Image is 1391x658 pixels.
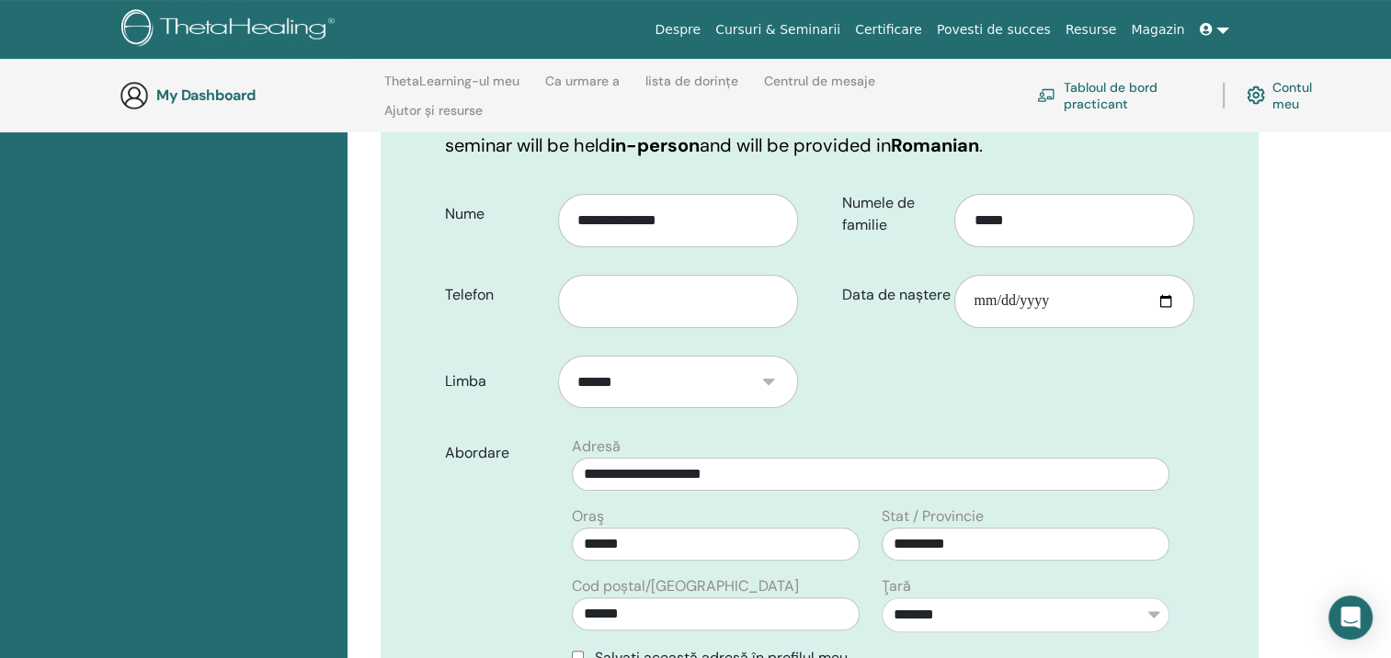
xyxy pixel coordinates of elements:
[1058,13,1124,47] a: Resurse
[121,9,341,51] img: logo.png
[610,133,700,157] b: in-person
[708,13,848,47] a: Cursuri & Seminarii
[431,197,558,232] label: Nume
[828,186,955,243] label: Numele de familie
[572,436,621,458] label: Adresă
[1037,75,1201,116] a: Tabloul de bord practicant
[156,86,340,104] h3: My Dashboard
[1247,75,1331,116] a: Contul meu
[828,278,955,312] label: Data de naștere
[572,575,799,597] label: Cod poștal/[GEOGRAPHIC_DATA]
[1247,82,1265,108] img: cog.svg
[1123,13,1191,47] a: Magazin
[929,13,1058,47] a: Povesti de succes
[1037,88,1055,102] img: chalkboard-teacher.svg
[848,13,929,47] a: Certificare
[545,74,620,103] a: Ca urmare a
[764,74,875,103] a: Centrul de mesaje
[120,81,149,110] img: generic-user-icon.jpg
[431,436,561,471] label: Abordare
[431,278,558,312] label: Telefon
[572,505,604,528] label: Oraş
[645,74,738,103] a: lista de dorințe
[882,505,984,528] label: Stat / Provincie
[431,364,558,399] label: Limba
[647,13,708,47] a: Despre
[882,575,911,597] label: Ţară
[384,103,483,132] a: Ajutor și resurse
[384,74,519,103] a: ThetaLearning-ul meu
[891,133,979,157] b: Romanian
[1328,596,1373,640] div: Open Intercom Messenger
